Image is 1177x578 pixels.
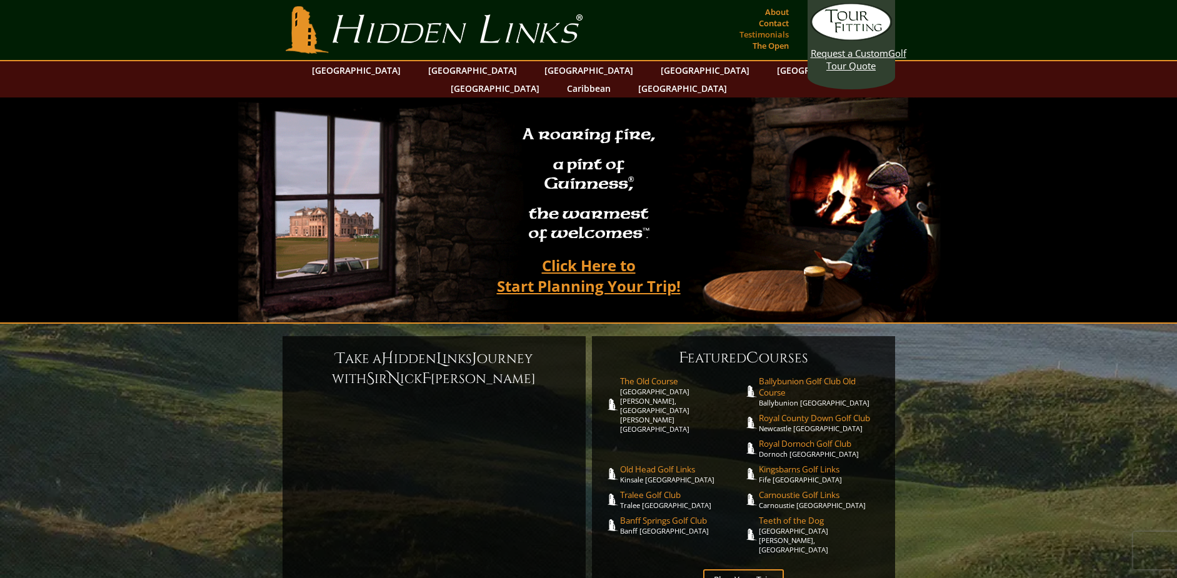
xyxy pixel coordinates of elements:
a: [GEOGRAPHIC_DATA] [654,61,756,79]
span: Request a Custom [811,47,888,59]
a: Click Here toStart Planning Your Trip! [484,251,693,301]
a: Royal Dornoch Golf ClubDornoch [GEOGRAPHIC_DATA] [759,438,883,459]
a: Caribbean [561,79,617,97]
a: Tralee Golf ClubTralee [GEOGRAPHIC_DATA] [620,489,744,510]
span: H [381,349,394,369]
a: [GEOGRAPHIC_DATA] [538,61,639,79]
span: S [366,369,374,389]
span: J [472,349,477,369]
a: Ballybunion Golf Club Old CourseBallybunion [GEOGRAPHIC_DATA] [759,376,883,407]
a: The Open [749,37,792,54]
a: The Old Course[GEOGRAPHIC_DATA][PERSON_NAME], [GEOGRAPHIC_DATA][PERSON_NAME] [GEOGRAPHIC_DATA] [620,376,744,434]
a: Old Head Golf LinksKinsale [GEOGRAPHIC_DATA] [620,464,744,484]
a: [GEOGRAPHIC_DATA] [422,61,523,79]
a: Banff Springs Golf ClubBanff [GEOGRAPHIC_DATA] [620,515,744,536]
a: About [762,3,792,21]
a: Contact [756,14,792,32]
span: The Old Course [620,376,744,387]
span: N [388,369,400,389]
a: Kingsbarns Golf LinksFife [GEOGRAPHIC_DATA] [759,464,883,484]
span: F [422,369,431,389]
a: [GEOGRAPHIC_DATA] [306,61,407,79]
span: Old Head Golf Links [620,464,744,475]
a: Carnoustie Golf LinksCarnoustie [GEOGRAPHIC_DATA] [759,489,883,510]
a: [GEOGRAPHIC_DATA] [632,79,733,97]
span: Tralee Golf Club [620,489,744,501]
a: Royal County Down Golf ClubNewcastle [GEOGRAPHIC_DATA] [759,412,883,433]
span: Royal County Down Golf Club [759,412,883,424]
span: Teeth of the Dog [759,515,883,526]
span: C [746,348,759,368]
a: Testimonials [736,26,792,43]
a: Teeth of the Dog[GEOGRAPHIC_DATA][PERSON_NAME], [GEOGRAPHIC_DATA] [759,515,883,554]
a: [GEOGRAPHIC_DATA] [444,79,546,97]
span: T [336,349,345,369]
h2: A roaring fire, a pint of Guinness , the warmest of welcomes™. [514,119,663,251]
span: Kingsbarns Golf Links [759,464,883,475]
span: Ballybunion Golf Club Old Course [759,376,883,398]
span: F [679,348,688,368]
a: [GEOGRAPHIC_DATA] [771,61,872,79]
span: L [436,349,443,369]
span: Banff Springs Golf Club [620,515,744,526]
span: Royal Dornoch Golf Club [759,438,883,449]
h6: ake a idden inks ourney with ir ick [PERSON_NAME] [295,349,573,389]
span: Carnoustie Golf Links [759,489,883,501]
h6: eatured ourses [604,348,883,368]
a: Request a CustomGolf Tour Quote [811,3,892,72]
